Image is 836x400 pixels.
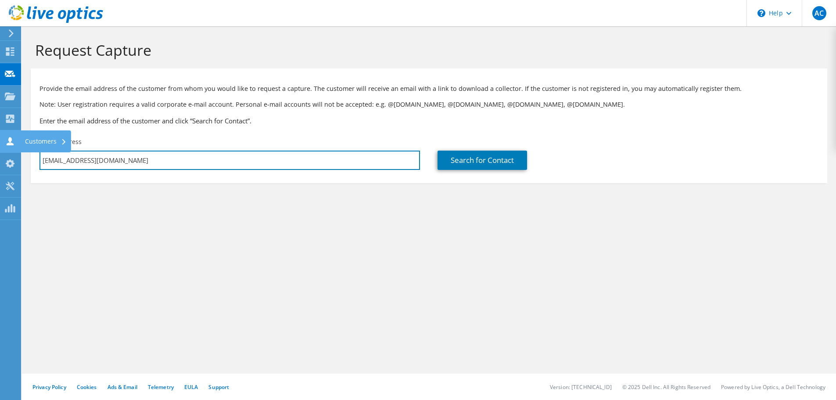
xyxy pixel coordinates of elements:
[757,9,765,17] svg: \n
[108,383,137,391] a: Ads & Email
[721,383,825,391] li: Powered by Live Optics, a Dell Technology
[208,383,229,391] a: Support
[184,383,198,391] a: EULA
[550,383,612,391] li: Version: [TECHNICAL_ID]
[77,383,97,391] a: Cookies
[812,6,826,20] span: AC
[148,383,174,391] a: Telemetry
[32,383,66,391] a: Privacy Policy
[622,383,710,391] li: © 2025 Dell Inc. All Rights Reserved
[39,100,818,109] p: Note: User registration requires a valid corporate e-mail account. Personal e-mail accounts will ...
[39,84,818,94] p: Provide the email address of the customer from whom you would like to request a capture. The cust...
[39,116,818,126] h3: Enter the email address of the customer and click “Search for Contact”.
[21,130,71,152] div: Customers
[35,41,818,59] h1: Request Capture
[438,151,527,170] a: Search for Contact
